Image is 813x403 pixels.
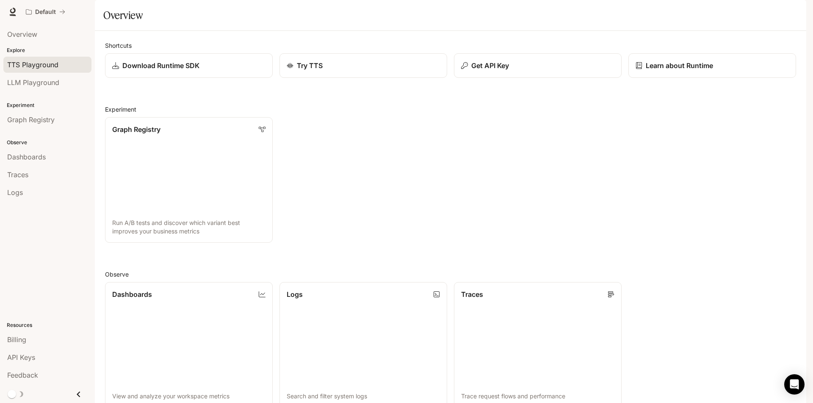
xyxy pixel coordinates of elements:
[112,392,265,400] p: View and analyze your workspace metrics
[105,270,796,279] h2: Observe
[105,117,273,243] a: Graph RegistryRun A/B tests and discover which variant best improves your business metrics
[287,392,440,400] p: Search and filter system logs
[279,53,447,78] a: Try TTS
[35,8,56,16] p: Default
[297,60,323,71] p: Try TTS
[461,392,614,400] p: Trace request flows and performance
[112,219,265,236] p: Run A/B tests and discover which variant best improves your business metrics
[628,53,796,78] a: Learn about Runtime
[103,7,143,24] h1: Overview
[287,289,303,299] p: Logs
[22,3,69,20] button: All workspaces
[784,374,805,395] div: Open Intercom Messenger
[112,289,152,299] p: Dashboards
[105,53,273,78] a: Download Runtime SDK
[105,41,796,50] h2: Shortcuts
[646,60,713,71] p: Learn about Runtime
[471,60,509,71] p: Get API Key
[122,60,199,71] p: Download Runtime SDK
[461,289,483,299] p: Traces
[112,124,160,134] p: Graph Registry
[454,53,622,78] button: Get API Key
[105,105,796,114] h2: Experiment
